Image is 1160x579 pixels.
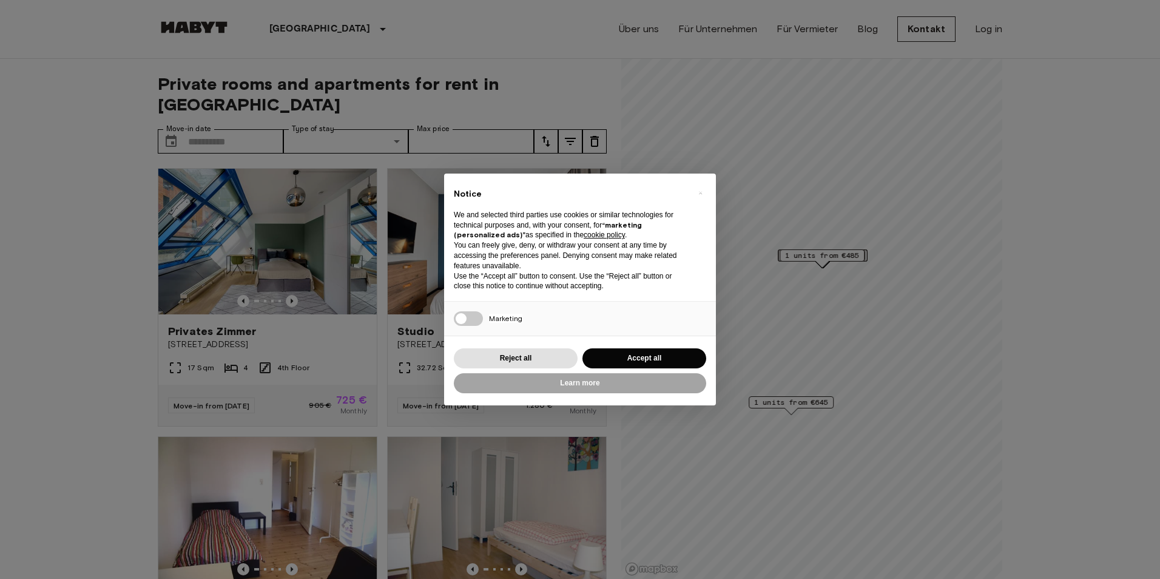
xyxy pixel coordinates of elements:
[454,348,578,368] button: Reject all
[454,188,687,200] h2: Notice
[584,231,625,239] a: cookie policy
[454,210,687,240] p: We and selected third parties use cookies or similar technologies for technical purposes and, wit...
[454,240,687,271] p: You can freely give, deny, or withdraw your consent at any time by accessing the preferences pane...
[454,271,687,292] p: Use the “Accept all” button to consent. Use the “Reject all” button or close this notice to conti...
[690,183,710,203] button: Close this notice
[454,220,642,240] strong: “marketing (personalized ads)”
[582,348,706,368] button: Accept all
[698,186,703,200] span: ×
[489,314,522,323] span: Marketing
[454,373,706,393] button: Learn more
